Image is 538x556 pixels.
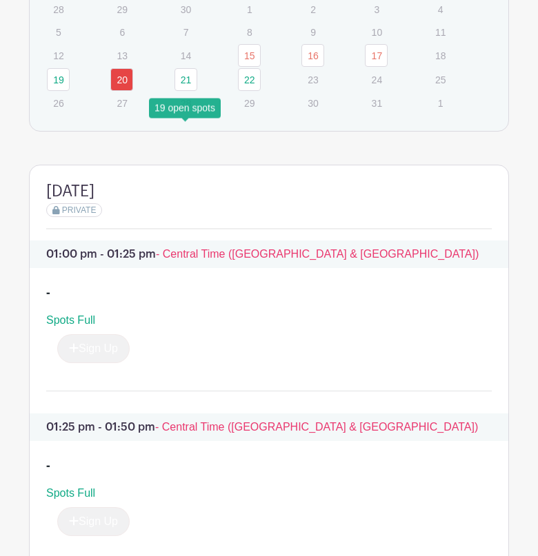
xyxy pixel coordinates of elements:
span: Spots Full [46,314,95,326]
a: 22 [238,68,261,91]
a: 19 [47,68,70,91]
p: 24 [365,69,388,90]
div: 19 open spots [149,98,221,118]
p: 6 [110,21,133,43]
p: 23 [301,69,324,90]
p: 27 [110,92,133,114]
p: 01:25 pm - 01:50 pm [30,413,508,441]
p: 9 [301,21,324,43]
p: 01:00 pm - 01:25 pm [30,240,508,268]
div: - [46,457,50,474]
a: 21 [175,68,197,91]
span: PRIVATE [62,205,97,215]
p: 18 [429,45,452,66]
p: 13 [110,45,133,66]
a: 20 [110,68,133,91]
p: 12 [47,45,70,66]
p: 26 [47,92,70,114]
p: 5 [47,21,70,43]
span: - Central Time ([GEOGRAPHIC_DATA] & [GEOGRAPHIC_DATA]) [156,248,479,260]
h4: [DATE] [46,182,94,200]
p: 7 [175,21,197,43]
div: - [46,285,50,301]
p: 10 [365,21,388,43]
p: 29 [238,92,261,114]
p: 28 [175,92,197,114]
p: 14 [175,45,197,66]
span: - Central Time ([GEOGRAPHIC_DATA] & [GEOGRAPHIC_DATA]) [155,421,478,433]
p: 31 [365,92,388,114]
p: 8 [238,21,261,43]
a: 15 [238,44,261,67]
span: Spots Full [46,487,95,499]
a: 17 [365,44,388,67]
p: 25 [429,69,452,90]
p: 30 [301,92,324,114]
p: 11 [429,21,452,43]
p: 1 [429,92,452,114]
a: 16 [301,44,324,67]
